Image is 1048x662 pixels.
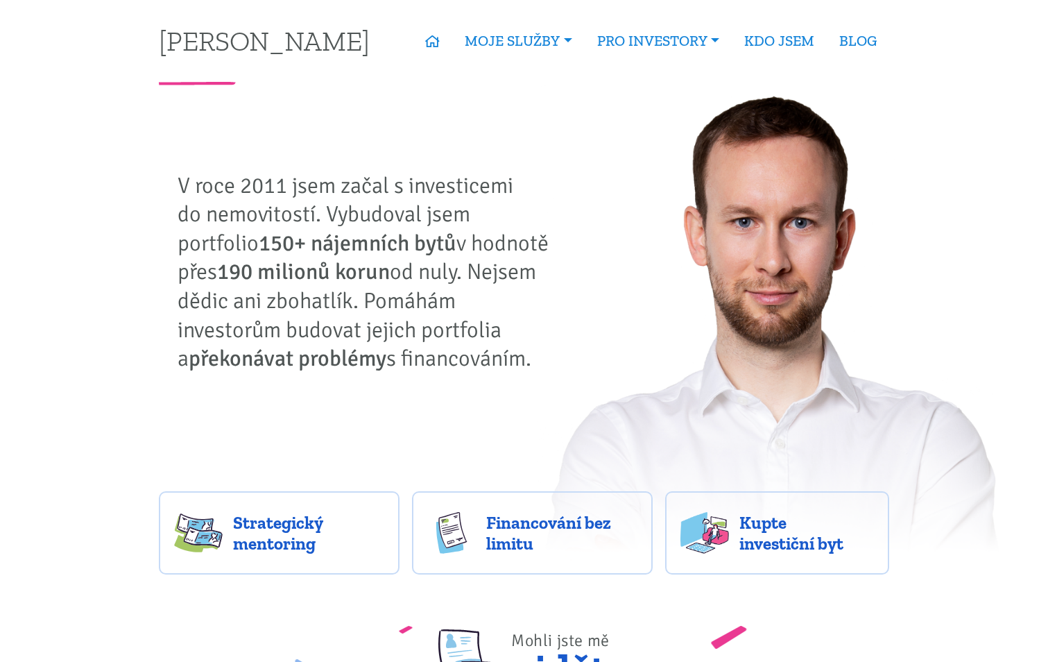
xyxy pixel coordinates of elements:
[827,25,889,57] a: BLOG
[189,345,386,372] strong: překonávat problémy
[427,512,476,554] img: finance
[680,512,729,554] img: flats
[217,258,390,285] strong: 190 milionů korun
[174,512,223,554] img: strategy
[159,27,370,54] a: [PERSON_NAME]
[159,491,400,575] a: Strategický mentoring
[732,25,827,57] a: KDO JSEM
[511,630,610,651] span: Mohli jste mě
[178,171,559,373] p: V roce 2011 jsem začal s investicemi do nemovitostí. Vybudoval jsem portfolio v hodnotě přes od n...
[585,25,732,57] a: PRO INVESTORY
[665,491,889,575] a: Kupte investiční byt
[452,25,584,57] a: MOJE SLUŽBY
[486,512,637,554] span: Financování bez limitu
[739,512,874,554] span: Kupte investiční byt
[233,512,384,554] span: Strategický mentoring
[259,230,456,257] strong: 150+ nájemních bytů
[412,491,653,575] a: Financování bez limitu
